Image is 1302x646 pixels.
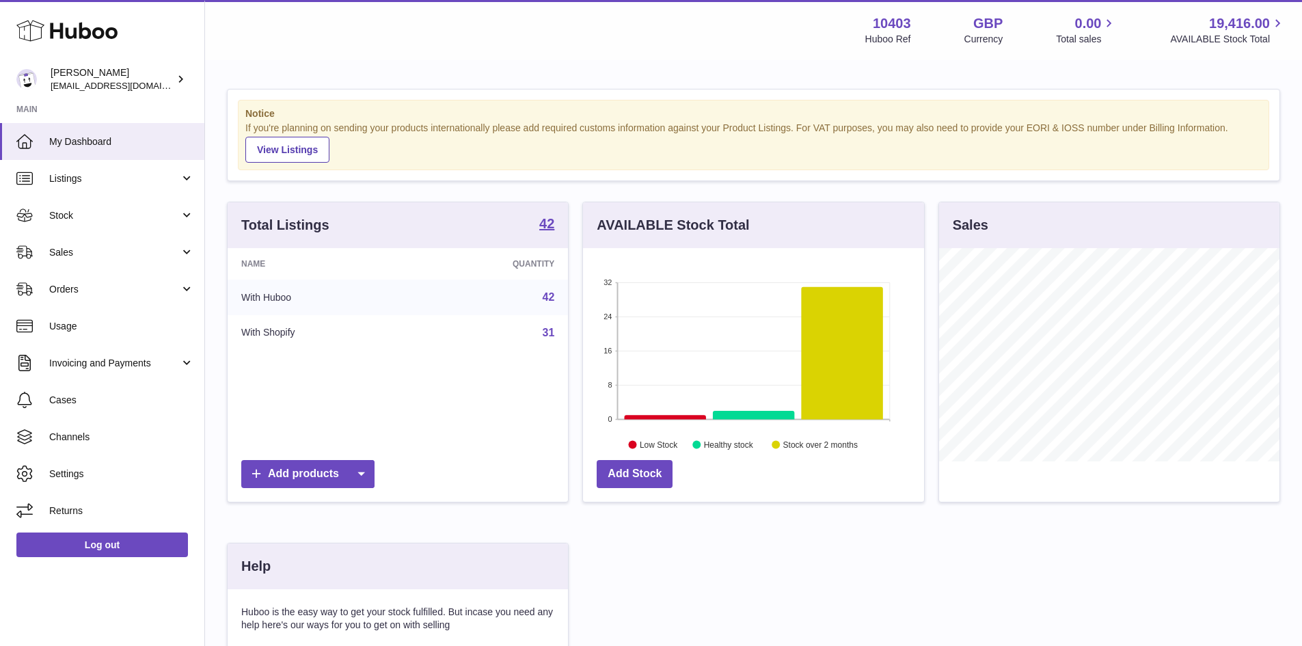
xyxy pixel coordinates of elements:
[1056,14,1117,46] a: 0.00 Total sales
[604,312,612,321] text: 24
[49,320,194,333] span: Usage
[1056,33,1117,46] span: Total sales
[973,14,1003,33] strong: GBP
[964,33,1003,46] div: Currency
[411,248,569,280] th: Quantity
[16,69,37,90] img: internalAdmin-10403@internal.huboo.com
[241,460,375,488] a: Add products
[543,327,555,338] a: 31
[49,357,180,370] span: Invoicing and Payments
[241,216,329,234] h3: Total Listings
[604,278,612,286] text: 32
[49,283,180,296] span: Orders
[604,347,612,355] text: 16
[1170,33,1286,46] span: AVAILABLE Stock Total
[245,137,329,163] a: View Listings
[241,557,271,576] h3: Help
[953,216,988,234] h3: Sales
[228,315,411,351] td: With Shopify
[245,107,1262,120] strong: Notice
[228,280,411,315] td: With Huboo
[597,460,673,488] a: Add Stock
[49,246,180,259] span: Sales
[245,122,1262,163] div: If you're planning on sending your products internationally please add required customs informati...
[873,14,911,33] strong: 10403
[608,381,612,389] text: 8
[539,217,554,233] a: 42
[543,291,555,303] a: 42
[865,33,911,46] div: Huboo Ref
[1209,14,1270,33] span: 19,416.00
[704,440,754,449] text: Healthy stock
[49,172,180,185] span: Listings
[49,135,194,148] span: My Dashboard
[49,504,194,517] span: Returns
[1170,14,1286,46] a: 19,416.00 AVAILABLE Stock Total
[241,606,554,632] p: Huboo is the easy way to get your stock fulfilled. But incase you need any help here's our ways f...
[49,394,194,407] span: Cases
[539,217,554,230] strong: 42
[16,533,188,557] a: Log out
[1075,14,1102,33] span: 0.00
[51,66,174,92] div: [PERSON_NAME]
[608,415,612,423] text: 0
[228,248,411,280] th: Name
[783,440,858,449] text: Stock over 2 months
[49,468,194,481] span: Settings
[49,431,194,444] span: Channels
[51,80,201,91] span: [EMAIL_ADDRESS][DOMAIN_NAME]
[597,216,749,234] h3: AVAILABLE Stock Total
[640,440,678,449] text: Low Stock
[49,209,180,222] span: Stock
